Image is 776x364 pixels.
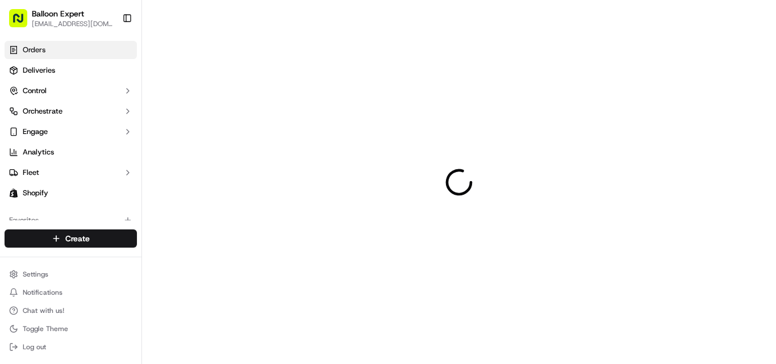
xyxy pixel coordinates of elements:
[23,147,54,157] span: Analytics
[5,143,137,161] a: Analytics
[5,229,137,248] button: Create
[5,339,137,355] button: Log out
[23,45,45,55] span: Orders
[23,65,55,76] span: Deliveries
[23,168,39,178] span: Fleet
[23,288,62,297] span: Notifications
[5,266,137,282] button: Settings
[9,189,18,198] img: Shopify logo
[5,61,137,80] a: Deliveries
[5,211,137,229] div: Favorites
[5,82,137,100] button: Control
[23,86,47,96] span: Control
[23,270,48,279] span: Settings
[23,324,68,333] span: Toggle Theme
[5,284,137,300] button: Notifications
[32,19,113,28] button: [EMAIL_ADDRESS][DOMAIN_NAME]
[5,184,137,202] a: Shopify
[5,41,137,59] a: Orders
[5,102,137,120] button: Orchestrate
[5,123,137,141] button: Engage
[23,188,48,198] span: Shopify
[23,306,64,315] span: Chat with us!
[5,321,137,337] button: Toggle Theme
[32,8,84,19] button: Balloon Expert
[5,5,118,32] button: Balloon Expert[EMAIL_ADDRESS][DOMAIN_NAME]
[5,164,137,182] button: Fleet
[65,233,90,244] span: Create
[23,127,48,137] span: Engage
[23,342,46,352] span: Log out
[5,303,137,319] button: Chat with us!
[23,106,62,116] span: Orchestrate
